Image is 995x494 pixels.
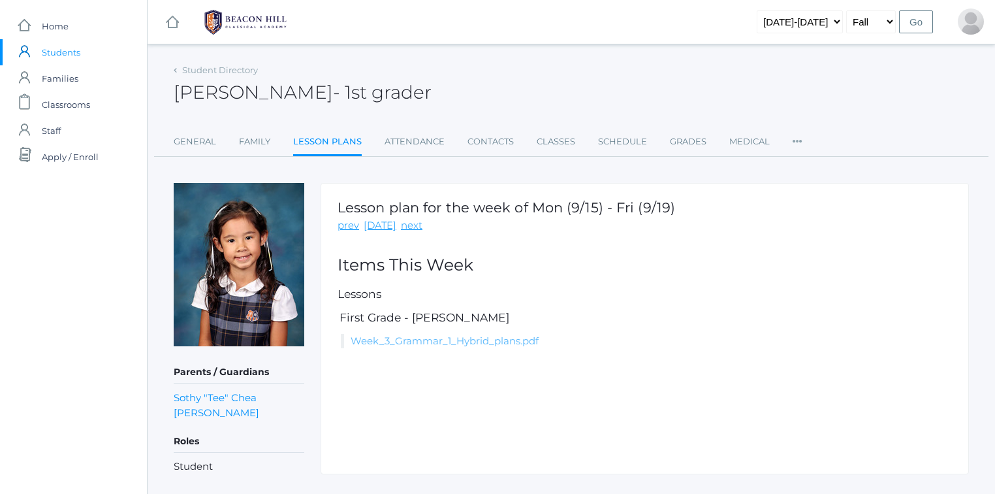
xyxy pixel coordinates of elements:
a: Lesson Plans [293,129,362,157]
h1: Lesson plan for the week of Mon (9/15) - Fri (9/19) [338,200,675,215]
h5: Roles [174,431,304,453]
h5: Parents / Guardians [174,361,304,384]
a: Classes [537,129,575,155]
input: Go [899,10,933,33]
a: Medical [729,129,770,155]
a: Sothy "Tee" Chea [174,390,257,405]
span: - 1st grader [333,81,432,103]
div: Lisa Chea [958,8,984,35]
img: Whitney Chea [174,183,304,346]
a: General [174,129,216,155]
li: Student [174,459,304,474]
span: Families [42,65,78,91]
a: Student Directory [182,65,258,75]
img: BHCALogos-05-308ed15e86a5a0abce9b8dd61676a3503ac9727e845dece92d48e8588c001991.png [197,6,294,39]
a: Week_3_Grammar_1_Hybrid_plans.pdf [351,335,539,347]
a: prev [338,218,359,233]
h5: First Grade - [PERSON_NAME] [338,312,952,324]
span: Staff [42,118,61,144]
a: Contacts [467,129,514,155]
a: Family [239,129,270,155]
span: Classrooms [42,91,90,118]
a: [DATE] [364,218,396,233]
span: Home [42,13,69,39]
h5: Lessons [338,288,952,301]
a: [PERSON_NAME] [174,405,259,420]
a: Schedule [598,129,647,155]
a: Attendance [385,129,445,155]
a: Grades [670,129,706,155]
h2: [PERSON_NAME] [174,82,432,103]
span: Apply / Enroll [42,144,99,170]
h2: Items This Week [338,256,952,274]
span: Students [42,39,80,65]
a: next [401,218,422,233]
